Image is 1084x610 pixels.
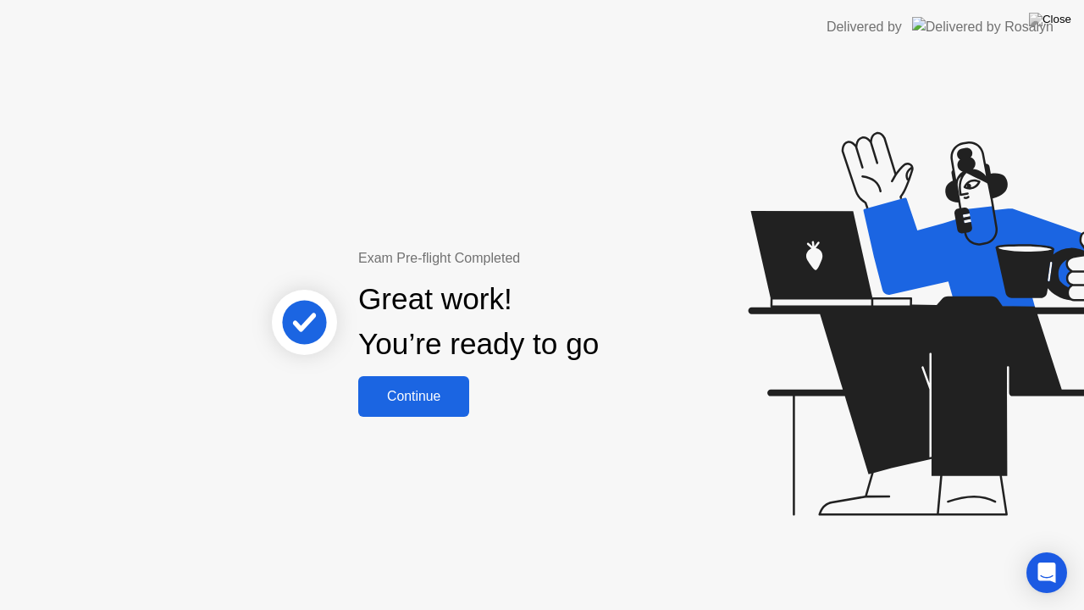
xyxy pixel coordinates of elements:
div: Continue [363,389,464,404]
div: Great work! You’re ready to go [358,277,599,367]
div: Open Intercom Messenger [1026,552,1067,593]
button: Continue [358,376,469,417]
img: Delivered by Rosalyn [912,17,1054,36]
img: Close [1029,13,1071,26]
div: Delivered by [827,17,902,37]
div: Exam Pre-flight Completed [358,248,708,269]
